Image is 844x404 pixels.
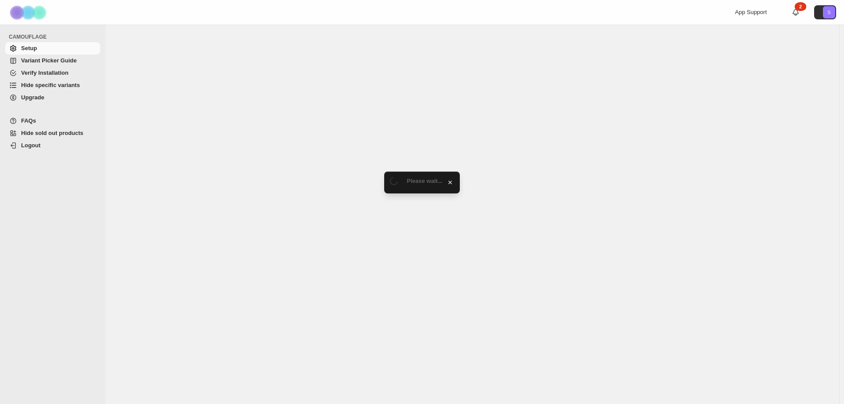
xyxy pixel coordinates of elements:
a: Logout [5,139,100,152]
a: Variant Picker Guide [5,55,100,67]
span: FAQs [21,117,36,124]
span: Hide sold out products [21,130,84,136]
img: Camouflage [7,0,51,25]
text: S [827,10,830,15]
span: Please wait... [407,178,443,184]
a: Upgrade [5,91,100,104]
span: Upgrade [21,94,44,101]
button: Avatar with initials S [814,5,836,19]
span: Logout [21,142,40,149]
a: Hide specific variants [5,79,100,91]
a: Setup [5,42,100,55]
a: Hide sold out products [5,127,100,139]
span: Verify Installation [21,69,69,76]
span: Variant Picker Guide [21,57,76,64]
span: Setup [21,45,37,51]
span: App Support [735,9,767,15]
span: Hide specific variants [21,82,80,88]
a: FAQs [5,115,100,127]
a: 2 [791,8,800,17]
span: CAMOUFLAGE [9,33,101,40]
div: 2 [795,2,806,11]
span: Avatar with initials S [823,6,835,18]
a: Verify Installation [5,67,100,79]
